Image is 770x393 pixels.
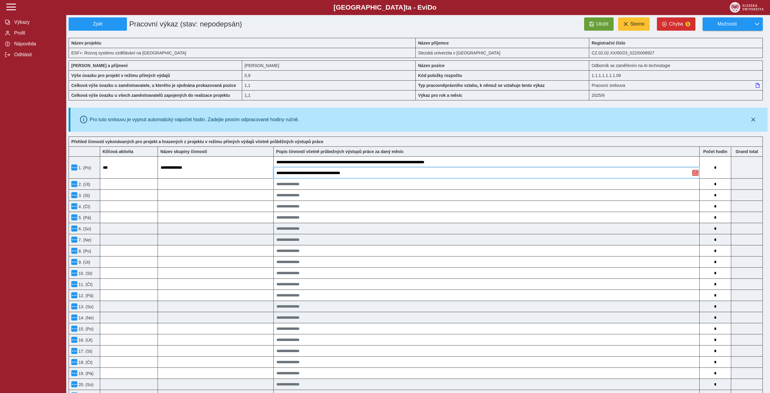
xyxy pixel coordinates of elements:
button: Menu [71,315,77,321]
span: 8. (Po) [77,249,91,253]
button: Menu [71,326,77,332]
button: Menu [71,270,77,276]
b: Výkaz pro rok a měsíc [418,93,462,98]
div: 1.1.1.1.1.1.1.09 [589,70,763,80]
span: 19. (Pá) [77,371,94,376]
b: Popis činností včetně průbežných výstupů práce za daný měsíc [276,149,404,154]
button: Uložit [584,17,614,31]
button: Menu [71,214,77,220]
button: Menu [71,348,77,354]
b: Klíčová aktivita [103,149,133,154]
span: Profil [12,30,61,36]
div: Odborník se zaměřením na AI technologie [589,60,763,70]
button: Menu [71,203,77,209]
b: Celková výše úvazku u všech zaměstnavatelů zapojených do realizace projektu [71,93,230,98]
span: 18. (Čt) [77,360,93,365]
button: Menu [71,337,77,343]
span: 17. (St) [77,349,92,354]
b: Suma za den přes všechny výkazy [731,149,762,154]
button: Menu [71,248,77,254]
span: 10. (St) [77,271,92,276]
button: Menu [71,181,77,187]
span: 13. (So) [77,304,94,309]
span: 9. (Út) [77,260,90,265]
button: Zpět [69,17,127,31]
span: 7. (Ne) [77,238,91,242]
span: 20. (So) [77,382,94,387]
div: 7,2 h / den. 36 h / týden. [242,70,416,80]
b: Počet hodin [700,149,731,154]
span: Zpět [71,21,124,27]
span: Odhlásit [12,52,61,57]
div: 2025/9 [589,90,763,100]
span: 15. (Po) [77,327,94,331]
div: Pro tuto smlouvu je vypnut automatický nápočet hodin. Zadejte prosím odpracované hodiny ručně. [90,117,299,122]
img: logo_web_su.png [730,2,764,13]
b: Název skupiny činností [160,149,207,154]
span: Možnosti [708,21,747,27]
button: Chyba1 [657,17,695,31]
b: Celková výše úvazku u zaměstnavatele, u kterého je sjednána prokazovaná pozice [71,83,236,88]
span: 3. (St) [77,193,90,198]
button: Menu [71,164,77,170]
b: Název pozice [418,63,445,68]
button: Odstranit poznámku [692,170,698,176]
span: 6. (So) [77,226,91,231]
div: CZ.02.02.XX/00/23_022/0008927 [589,48,763,58]
button: Menu [71,292,77,298]
b: Přehled činností vykonávaných pro projekt a hrazených z projektu v režimu přímých výdajů včetně p... [71,139,323,144]
b: Typ pracovněprávního vztahu, k němuž se vztahuje tento výkaz [418,83,545,88]
div: Pracovní smlouva [589,80,763,90]
b: [PERSON_NAME] a příjmení [71,63,128,68]
span: Storno [630,21,645,27]
span: t [405,4,408,11]
b: Kód položky rozpočtu [418,73,462,78]
button: Storno [618,17,650,31]
div: Slezská univerzita v [GEOGRAPHIC_DATA] [416,48,589,58]
b: [GEOGRAPHIC_DATA] a - Evi [18,4,752,11]
h1: Pracovní výkaz (stav: nepodepsán) [127,17,360,31]
div: 1,1 [242,80,416,90]
button: Menu [71,359,77,365]
button: Menu [71,192,77,198]
span: Nápověda [12,41,61,47]
span: 2. (Út) [77,182,90,187]
b: Název projektu [71,41,101,45]
button: Menu [71,237,77,243]
button: Menu [71,381,77,387]
div: ESF+: Rozvoj systému vzdělávání na [GEOGRAPHIC_DATA] [69,48,416,58]
button: Menu [71,259,77,265]
span: Uložit [596,21,608,27]
span: 14. (Ne) [77,315,94,320]
b: Název příjemce [418,41,449,45]
span: Chyba [669,21,683,27]
span: 16. (Út) [77,338,93,342]
b: Výše úvazku pro projekt v režimu přímých výdajů [71,73,170,78]
span: 5. (Pá) [77,215,91,220]
span: 1. (Po) [77,165,91,170]
span: 4. (Čt) [77,204,90,209]
span: 11. (Čt) [77,282,93,287]
span: D [427,4,432,11]
button: Možnosti [703,17,751,31]
div: [PERSON_NAME] [242,60,416,70]
button: Menu [71,370,77,376]
button: Menu [71,303,77,309]
span: Výkazy [12,20,61,25]
b: Registrační číslo [592,41,625,45]
div: 1,1 [242,90,416,100]
span: 1 [685,22,690,26]
span: 12. (Pá) [77,293,94,298]
button: Menu [71,281,77,287]
span: o [433,4,437,11]
button: Menu [71,226,77,232]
